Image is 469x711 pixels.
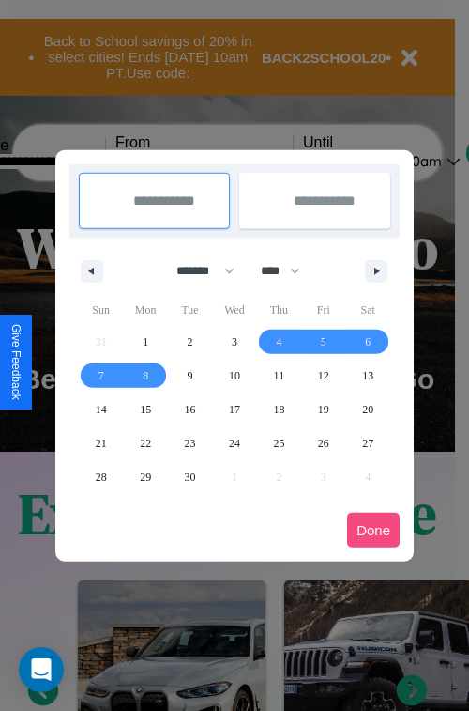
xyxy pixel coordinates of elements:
[257,295,301,325] span: Thu
[362,426,373,460] span: 27
[257,426,301,460] button: 25
[274,359,285,393] span: 11
[123,393,167,426] button: 15
[168,426,212,460] button: 23
[168,325,212,359] button: 2
[140,460,151,494] span: 29
[143,325,148,359] span: 1
[96,426,107,460] span: 21
[123,325,167,359] button: 1
[123,426,167,460] button: 22
[362,359,373,393] span: 13
[346,359,390,393] button: 13
[140,426,151,460] span: 22
[143,359,148,393] span: 8
[301,426,345,460] button: 26
[168,393,212,426] button: 16
[168,359,212,393] button: 9
[123,359,167,393] button: 8
[229,393,240,426] span: 17
[301,393,345,426] button: 19
[301,325,345,359] button: 5
[276,325,281,359] span: 4
[232,325,237,359] span: 3
[188,359,193,393] span: 9
[19,647,64,692] div: Open Intercom Messenger
[273,393,284,426] span: 18
[212,325,256,359] button: 3
[168,295,212,325] span: Tue
[98,359,104,393] span: 7
[212,295,256,325] span: Wed
[347,513,400,548] button: Done
[346,295,390,325] span: Sat
[365,325,371,359] span: 6
[79,393,123,426] button: 14
[96,460,107,494] span: 28
[229,359,240,393] span: 10
[188,325,193,359] span: 2
[185,426,196,460] span: 23
[346,325,390,359] button: 6
[257,393,301,426] button: 18
[321,325,326,359] span: 5
[185,393,196,426] span: 16
[318,426,329,460] span: 26
[318,393,329,426] span: 19
[96,393,107,426] span: 14
[185,460,196,494] span: 30
[362,393,373,426] span: 20
[257,359,301,393] button: 11
[212,426,256,460] button: 24
[123,295,167,325] span: Mon
[140,393,151,426] span: 15
[346,426,390,460] button: 27
[318,359,329,393] span: 12
[79,295,123,325] span: Sun
[9,324,23,400] div: Give Feedback
[79,359,123,393] button: 7
[79,426,123,460] button: 21
[212,393,256,426] button: 17
[229,426,240,460] span: 24
[301,359,345,393] button: 12
[257,325,301,359] button: 4
[212,359,256,393] button: 10
[273,426,284,460] span: 25
[346,393,390,426] button: 20
[123,460,167,494] button: 29
[301,295,345,325] span: Fri
[79,460,123,494] button: 28
[168,460,212,494] button: 30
